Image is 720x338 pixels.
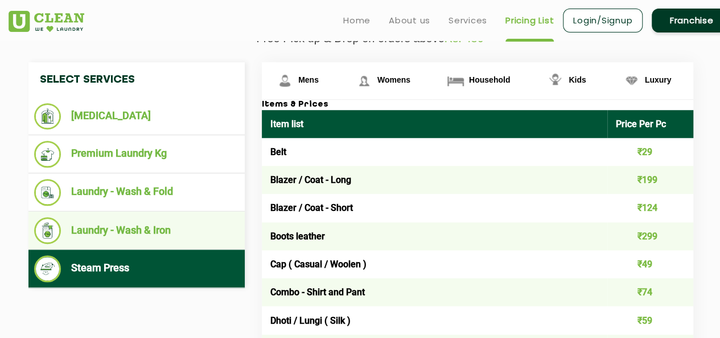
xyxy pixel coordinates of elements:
a: Home [343,14,371,27]
span: Luxury [645,75,672,84]
td: Boots leather [262,222,607,250]
a: About us [389,14,430,27]
td: ₹49 [607,250,694,278]
img: Laundry - Wash & Fold [34,179,61,206]
img: Kids [545,71,565,91]
span: Household [469,75,510,84]
td: ₹124 [607,194,694,222]
td: Blazer / Coat - Long [262,166,607,194]
span: Kids [569,75,586,84]
img: Laundry - Wash & Iron [34,217,61,244]
img: Dry Cleaning [34,103,61,129]
th: Price Per Pc [607,110,694,138]
li: Laundry - Wash & Fold [34,179,239,206]
td: ₹299 [607,222,694,250]
td: ₹59 [607,306,694,334]
span: Womens [377,75,410,84]
img: Steam Press [34,255,61,282]
td: Dhoti / Lungi ( Silk ) [262,306,607,334]
a: Pricing List [505,14,554,27]
img: Womens [354,71,374,91]
li: Laundry - Wash & Iron [34,217,239,244]
span: Mens [298,75,319,84]
h4: Select Services [28,62,245,97]
a: Login/Signup [563,9,643,32]
img: Household [446,71,466,91]
td: ₹74 [607,278,694,306]
td: Blazer / Coat - Short [262,194,607,222]
th: Item list [262,110,607,138]
li: [MEDICAL_DATA] [34,103,239,129]
td: Cap ( Casual / Woolen ) [262,250,607,278]
td: ₹199 [607,166,694,194]
img: Premium Laundry Kg [34,141,61,168]
h3: Items & Prices [262,100,693,110]
td: Belt [262,138,607,166]
li: Steam Press [34,255,239,282]
td: Combo - Shirt and Pant [262,278,607,306]
a: Services [449,14,487,27]
img: Luxury [622,71,641,91]
img: UClean Laundry and Dry Cleaning [9,11,84,32]
li: Premium Laundry Kg [34,141,239,168]
img: Mens [275,71,295,91]
td: ₹29 [607,138,694,166]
